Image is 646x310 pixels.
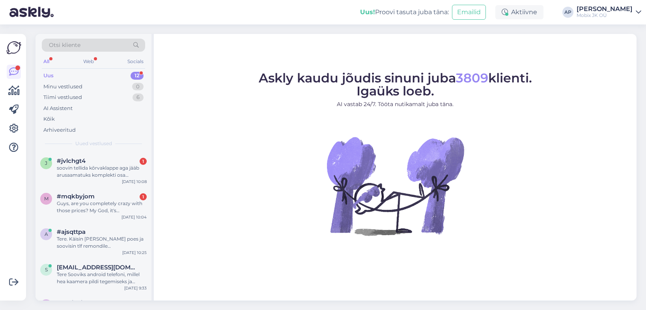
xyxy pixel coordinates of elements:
[42,56,51,67] div: All
[45,160,47,166] span: j
[577,6,633,12] div: [PERSON_NAME]
[456,70,488,86] span: 3809
[133,93,144,101] div: 6
[43,93,82,101] div: Tiimi vestlused
[122,179,147,185] div: [DATE] 10:08
[259,70,532,99] span: Askly kaudu jõudis sinuni juba klienti. Igaüks loeb.
[495,5,543,19] div: Aktiivne
[57,299,86,306] span: #a72japid
[45,231,48,237] span: a
[82,56,95,67] div: Web
[122,250,147,256] div: [DATE] 10:25
[57,164,147,179] div: soovin tellida kõrvaklappe aga jääb arusaamatuks komplekti osa Samsung Galaxy Buds3
[131,72,144,80] div: 12
[452,5,486,20] button: Emailid
[57,271,147,285] div: Tere Sooviks android telefoni, millel hea kaamera pildi tegemiseks ja ennekõike helistamiseks. Ka...
[577,12,633,19] div: Mobix JK OÜ
[577,6,641,19] a: [PERSON_NAME]Mobix JK OÜ
[57,193,95,200] span: #mqkbyjom
[43,126,76,134] div: Arhiveeritud
[43,83,82,91] div: Minu vestlused
[324,115,466,257] img: No Chat active
[360,7,449,17] div: Proovi tasuta juba täna:
[562,7,573,18] div: AP
[121,214,147,220] div: [DATE] 10:04
[57,264,139,271] span: sirje.siilik@gmail.com
[132,83,144,91] div: 0
[6,40,21,55] img: Askly Logo
[140,193,147,200] div: 1
[360,8,375,16] b: Uus!
[75,140,112,147] span: Uued vestlused
[49,41,80,49] span: Otsi kliente
[57,157,86,164] span: #jvlchgt4
[43,105,73,112] div: AI Assistent
[124,285,147,291] div: [DATE] 9:33
[126,56,145,67] div: Socials
[45,267,48,273] span: s
[44,196,49,202] span: m
[43,115,55,123] div: Kõik
[140,158,147,165] div: 1
[57,235,147,250] div: Tere. Käisin [PERSON_NAME] poes ja soovisin tlf remondile hinnapakkumist. Pidite meilile saatma, ...
[43,72,54,80] div: Uus
[259,100,532,108] p: AI vastab 24/7. Tööta nutikamalt juba täna.
[57,200,147,214] div: Guys, are you completely crazy with those prices? My God, it's awful...worst place to buy somethi...
[57,228,86,235] span: #ajsqttpa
